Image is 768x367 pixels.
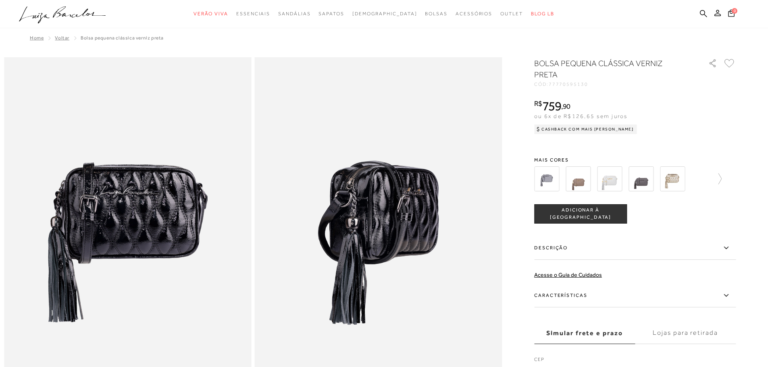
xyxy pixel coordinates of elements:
a: noSubCategoriesText [318,6,344,21]
span: BOLSA PEQUENA CLÁSSICA VERNIZ PRETA [81,35,164,41]
span: ADICIONAR À [GEOGRAPHIC_DATA] [535,207,626,221]
a: noSubCategoriesText [456,6,492,21]
a: noSubCategoriesText [236,6,270,21]
h1: BOLSA PEQUENA CLÁSSICA VERNIZ PRETA [534,58,685,80]
img: bolsa pequena cinza [534,166,559,191]
a: noSubCategoriesText [352,6,417,21]
a: BLOG LB [531,6,554,21]
a: Voltar [55,35,69,41]
div: Cashback com Mais [PERSON_NAME] [534,124,637,134]
span: Verão Viva [194,11,228,17]
img: BOLSA CLÁSSICA EM COURO METALIZADO DOURADO COM ALÇA REGULÁVEL PEQUENA [660,166,685,191]
label: CEP [534,356,736,367]
button: ADICIONAR À [GEOGRAPHIC_DATA] [534,204,627,224]
a: Home [30,35,44,41]
span: Mais cores [534,158,736,162]
span: 0 [732,8,737,14]
span: Essenciais [236,11,270,17]
span: Sandálias [278,11,310,17]
div: CÓD: [534,82,695,87]
img: BOLSA CLÁSSICA EM COURO CINZA ESTANHO COM ALÇA REGULÁVEL PEQUENA [597,166,622,191]
a: noSubCategoriesText [194,6,228,21]
label: Descrição [534,236,736,260]
span: BLOG LB [531,11,554,17]
a: noSubCategoriesText [500,6,523,21]
span: 90 [563,102,570,110]
label: Lojas para retirada [635,322,736,344]
img: BOLSA CLÁSSICA EM COURO CINZA DUMBO COM ALÇA REGULÁVEL PEQUENA [566,166,591,191]
i: R$ [534,100,542,107]
img: BOLSA CLÁSSICA EM COURO CINZA STORM COM ALÇA REGULÁVEL PEQUENA [629,166,654,191]
span: Sapatos [318,11,344,17]
label: Características [534,284,736,307]
span: Acessórios [456,11,492,17]
label: Simular frete e prazo [534,322,635,344]
span: Outlet [500,11,523,17]
span: Bolsas [425,11,447,17]
span: 759 [542,99,561,113]
a: noSubCategoriesText [425,6,447,21]
a: noSubCategoriesText [278,6,310,21]
span: 77770595130 [549,81,588,87]
span: [DEMOGRAPHIC_DATA] [352,11,417,17]
button: 0 [726,9,737,20]
a: Acesse o Guia de Cuidados [534,272,602,278]
i: , [561,103,570,110]
span: ou 6x de R$126,65 sem juros [534,113,627,119]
